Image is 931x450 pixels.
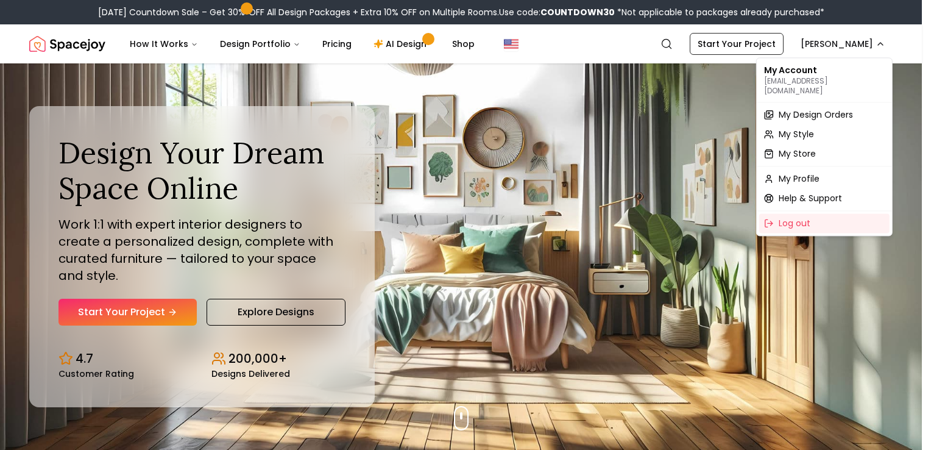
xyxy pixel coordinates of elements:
[779,192,842,204] span: Help & Support
[759,105,890,124] a: My Design Orders
[779,217,810,229] span: Log out
[779,173,819,185] span: My Profile
[759,144,890,163] a: My Store
[779,109,853,121] span: My Design Orders
[756,57,893,236] div: [PERSON_NAME]
[759,188,890,208] a: Help & Support
[779,148,816,160] span: My Store
[764,76,885,96] p: [EMAIL_ADDRESS][DOMAIN_NAME]
[779,128,814,140] span: My Style
[759,169,890,188] a: My Profile
[759,124,890,144] a: My Style
[759,60,890,99] div: My Account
